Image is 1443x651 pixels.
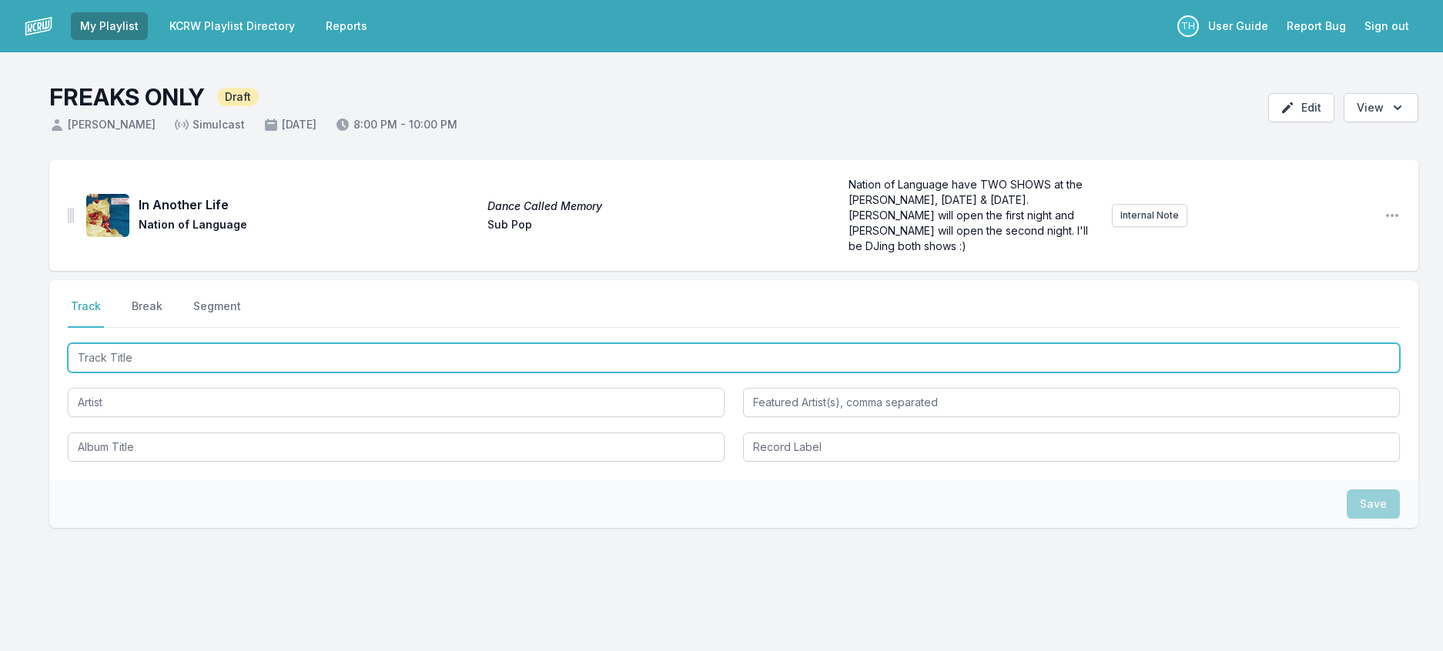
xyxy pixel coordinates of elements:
[316,12,377,40] a: Reports
[174,117,245,132] span: Simulcast
[217,88,259,106] span: Draft
[49,83,205,111] h1: FREAKS ONLY
[743,432,1400,462] input: Record Label
[190,299,244,328] button: Segment
[139,217,478,235] span: Nation of Language
[487,217,827,235] span: Sub Pop
[139,195,478,214] span: In Another Life
[68,299,104,328] button: Track
[129,299,166,328] button: Break
[335,117,457,132] span: 8:00 PM - 10:00 PM
[1177,15,1199,37] p: Travis Holcombe
[68,343,1400,372] input: Track Title
[71,12,148,40] a: My Playlist
[68,388,725,417] input: Artist
[487,199,827,214] span: Dance Called Memory
[25,12,52,40] img: logo-white-87cec1fa9cbef997252546196dc51331.png
[86,194,129,237] img: Dance Called Memory
[1347,489,1400,519] button: Save
[49,117,156,132] span: [PERSON_NAME]
[1344,93,1418,122] button: Open options
[68,432,725,462] input: Album Title
[1199,12,1277,40] a: User Guide
[1268,93,1334,122] button: Edit
[263,117,316,132] span: [DATE]
[1112,204,1187,227] button: Internal Note
[160,12,304,40] a: KCRW Playlist Directory
[1384,208,1400,223] button: Open playlist item options
[1355,12,1418,40] button: Sign out
[743,388,1400,417] input: Featured Artist(s), comma separated
[849,178,1091,252] span: Nation of Language have TWO SHOWS at the [PERSON_NAME], [DATE] & [DATE]. [PERSON_NAME] will open ...
[68,208,74,223] img: Drag Handle
[1277,12,1355,40] a: Report Bug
